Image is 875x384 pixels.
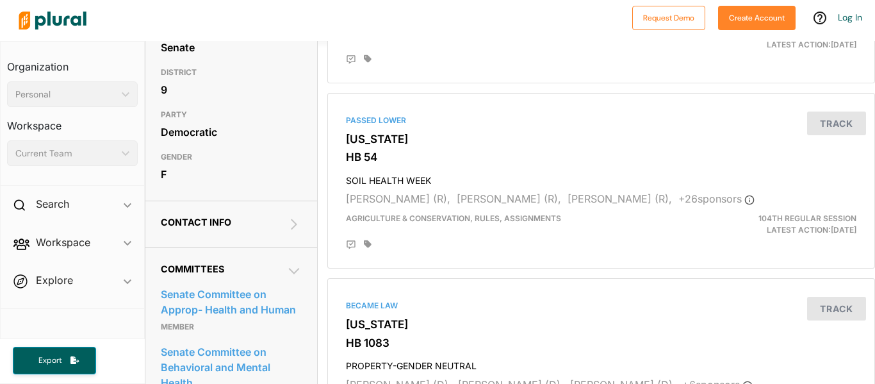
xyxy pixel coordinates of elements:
[718,6,796,30] button: Create Account
[346,213,561,223] span: Agriculture & Conservation, Rules, Assignments
[346,318,856,331] h3: [US_STATE]
[161,122,302,142] div: Democratic
[161,107,302,122] h3: PARTY
[689,213,866,236] div: Latest Action: [DATE]
[161,65,302,80] h3: DISTRICT
[807,297,866,321] button: Track
[346,300,856,312] div: Became Law
[364,240,372,249] div: Add tags
[346,355,856,372] h4: PROPERTY-GENDER NEUTRAL
[29,355,70,366] span: Export
[632,6,705,30] button: Request Demo
[568,192,672,205] span: [PERSON_NAME] (R),
[161,38,302,57] div: Senate
[36,197,69,211] h2: Search
[15,88,117,101] div: Personal
[161,165,302,184] div: F
[161,319,302,335] p: Member
[632,10,705,24] a: Request Demo
[7,107,138,135] h3: Workspace
[457,192,561,205] span: [PERSON_NAME] (R),
[346,133,856,146] h3: [US_STATE]
[807,112,866,135] button: Track
[678,192,755,205] span: + 26 sponsor s
[161,263,224,274] span: Committees
[346,54,356,65] div: Add Position Statement
[838,12,862,23] a: Log In
[346,337,856,349] h3: HB 1083
[346,192,450,205] span: [PERSON_NAME] (R),
[13,347,96,374] button: Export
[161,149,302,165] h3: GENDER
[161,80,302,99] div: 9
[346,115,856,126] div: Passed Lower
[364,54,372,63] div: Add tags
[161,217,231,228] span: Contact Info
[718,10,796,24] a: Create Account
[15,147,117,160] div: Current Team
[346,169,856,187] h4: SOIL HEALTH WEEK
[346,151,856,163] h3: HB 54
[346,240,356,250] div: Add Position Statement
[7,48,138,76] h3: Organization
[758,213,856,223] span: 104th Regular Session
[161,285,302,319] a: Senate Committee on Approp- Health and Human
